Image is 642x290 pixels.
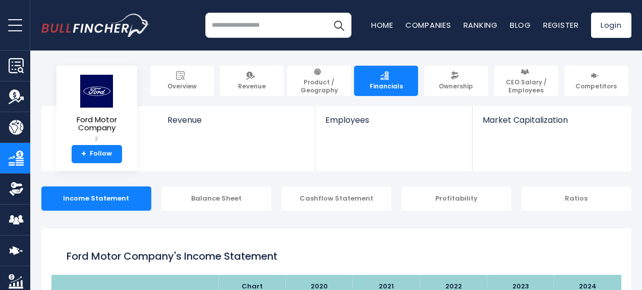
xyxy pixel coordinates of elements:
[473,106,630,142] a: Market Capitalization
[575,82,617,90] span: Competitors
[354,66,418,96] a: Financials
[9,181,24,197] img: Ownership
[65,135,129,144] small: F
[564,66,628,96] a: Competitors
[65,116,129,132] span: Ford Motor Company
[326,13,352,38] button: Search
[291,78,346,94] span: Product / Geography
[161,186,271,211] div: Balance Sheet
[315,106,472,142] a: Employees
[370,82,403,90] span: Financials
[67,249,606,264] h1: Ford Motor Company's Income Statement
[287,66,351,96] a: Product / Geography
[499,78,554,94] span: CEO Salary / Employees
[510,20,531,30] a: Blog
[41,14,150,37] a: Go to homepage
[325,115,462,125] span: Employees
[220,66,284,96] a: Revenue
[167,82,197,90] span: Overview
[521,186,631,211] div: Ratios
[281,186,391,211] div: Cashflow Statement
[424,66,488,96] a: Ownership
[81,150,86,159] strong: +
[439,82,473,90] span: Ownership
[483,115,620,125] span: Market Capitalization
[167,115,305,125] span: Revenue
[72,145,122,163] a: +Follow
[64,74,130,145] a: Ford Motor Company F
[405,20,451,30] a: Companies
[41,14,150,37] img: bullfincher logo
[371,20,393,30] a: Home
[494,66,558,96] a: CEO Salary / Employees
[463,20,498,30] a: Ranking
[401,186,511,211] div: Profitability
[150,66,214,96] a: Overview
[157,106,315,142] a: Revenue
[238,82,266,90] span: Revenue
[543,20,579,30] a: Register
[41,186,151,211] div: Income Statement
[591,13,631,38] a: Login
